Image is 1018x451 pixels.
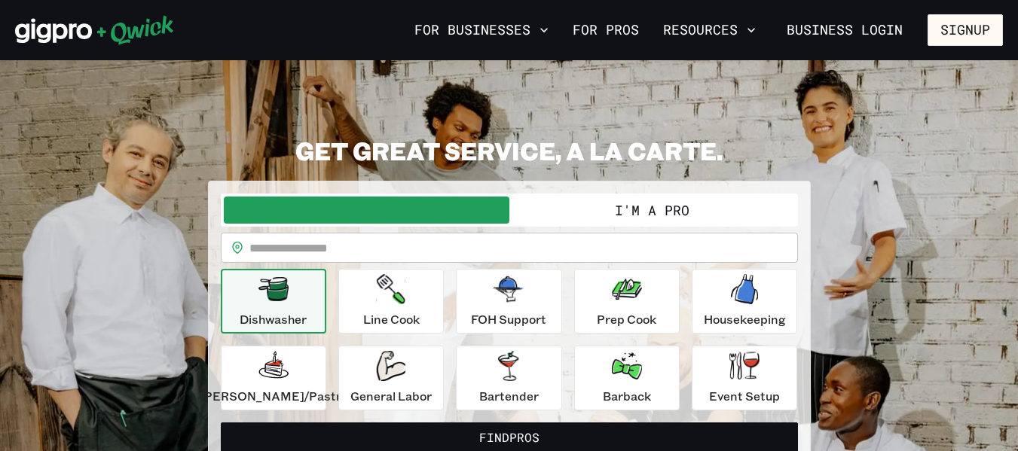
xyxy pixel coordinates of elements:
[221,346,326,410] button: [PERSON_NAME]/Pastry
[221,269,326,334] button: Dishwasher
[408,17,555,43] button: For Businesses
[692,346,797,410] button: Event Setup
[363,310,420,328] p: Line Cook
[509,197,795,224] button: I'm a Pro
[456,269,561,334] button: FOH Support
[456,346,561,410] button: Bartender
[338,269,444,334] button: Line Cook
[774,14,916,46] a: Business Login
[574,346,680,410] button: Barback
[692,269,797,334] button: Housekeeping
[224,197,509,224] button: I'm a Business
[471,310,546,328] p: FOH Support
[338,346,444,410] button: General Labor
[479,387,539,405] p: Bartender
[657,17,762,43] button: Resources
[567,17,645,43] a: For Pros
[350,387,432,405] p: General Labor
[704,310,786,328] p: Housekeeping
[574,269,680,334] button: Prep Cook
[603,387,651,405] p: Barback
[597,310,656,328] p: Prep Cook
[208,136,811,166] h2: GET GREAT SERVICE, A LA CARTE.
[200,387,347,405] p: [PERSON_NAME]/Pastry
[709,387,780,405] p: Event Setup
[928,14,1003,46] button: Signup
[240,310,307,328] p: Dishwasher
